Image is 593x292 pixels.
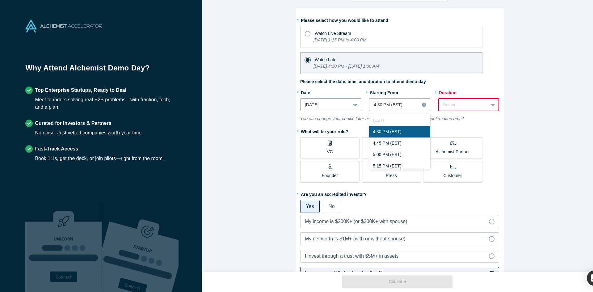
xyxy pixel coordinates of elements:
[25,201,102,292] img: Robust Technologies
[369,160,430,172] div: 5:15 PM (EST)
[300,126,499,135] label: What will be your role?
[305,219,407,224] span: My income is $200K+ (or $300K+ with spouse)
[35,121,111,126] strong: Curated for Investors & Partners
[300,15,499,24] label: Please select how you would like to attend
[306,204,314,209] span: Yes
[369,115,430,126] div: (EST)
[35,146,78,151] strong: Fast-Track Access
[313,37,367,42] i: [DATE] 1:15 PM to 4:00 PM
[315,31,351,36] span: Watch Live Stream
[305,253,399,259] span: I invest through a trust with $5M+ in assets
[300,116,465,121] i: You can change your choice later using the link in your registration confirmation email.
[300,87,361,96] label: Date
[386,172,397,179] p: Press
[369,149,430,160] div: 5:00 PM (EST)
[305,236,406,241] span: My net worth is $1M+ (with or without spouse)
[436,149,470,155] p: Alchemist Partner
[35,155,164,162] div: Book 1:1s, get the deck, or join pilots—right from the room.
[25,19,102,32] img: Alchemist Accelerator Logo
[35,96,176,111] div: Meet founders solving real B2B problems—with traction, tech, and a plan.
[102,201,179,292] img: Prism AI
[35,87,126,93] strong: Top Enterprise Startups, Ready to Deal
[322,172,338,179] p: Founder
[342,275,452,288] button: Continue
[369,87,398,96] label: Starting From
[300,189,499,198] label: Are you an accredited investor?
[315,57,338,62] span: Watch Later
[313,64,379,69] i: [DATE] 4:30 PM - [DATE] 1:00 AM
[25,62,176,78] h1: Why Attend Alchemist Demo Day?
[327,149,333,155] p: VC
[369,138,430,149] div: 4:45 PM (EST)
[300,78,426,85] label: Please select the date, time, and duration to attend demo day
[305,271,388,276] span: I represent a VC, fund, or family office
[443,172,462,179] p: Customer
[369,126,430,138] div: 4:30 PM (EST)
[35,129,143,137] div: No noise. Just vetted companies worth your time.
[328,204,334,209] span: No
[438,87,499,96] label: Duration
